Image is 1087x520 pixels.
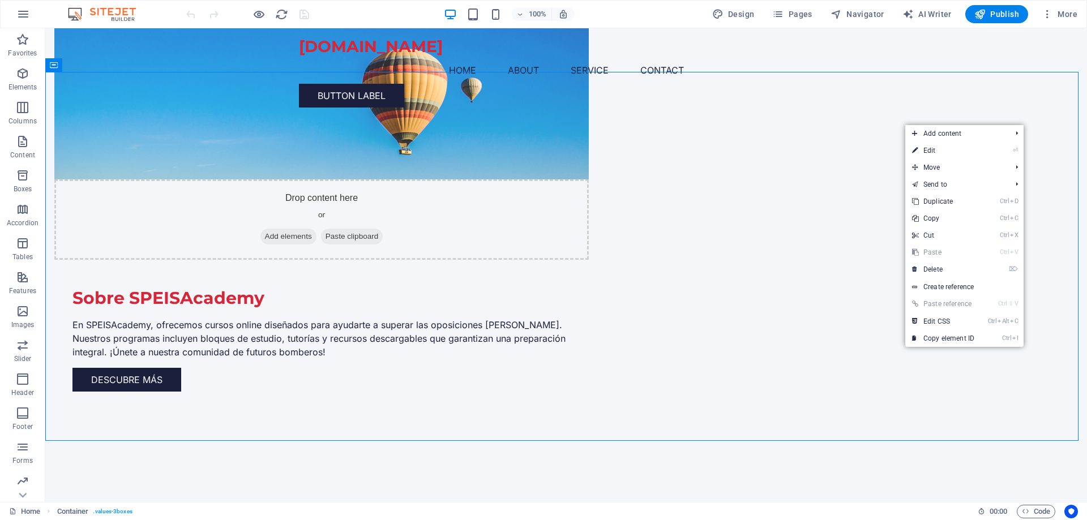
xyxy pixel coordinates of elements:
i: Ctrl [988,317,997,325]
h6: 100% [529,7,547,21]
a: ⌦Delete [905,261,981,278]
div: Drop content here [9,151,543,231]
h6: Session time [978,505,1008,518]
a: Click to cancel selection. Double-click to open Pages [9,505,40,518]
p: Content [10,151,35,160]
a: CtrlDDuplicate [905,193,981,210]
a: Send to [905,176,1007,193]
span: : [998,507,999,515]
button: AI Writer [898,5,956,23]
button: More [1037,5,1082,23]
a: CtrlCCopy [905,210,981,227]
i: Reload page [275,8,288,21]
span: 00 00 [990,505,1007,518]
p: Slider [14,354,32,363]
i: On resize automatically adjust zoom level to fit chosen device. [558,9,568,19]
p: Footer [12,422,33,431]
i: Ctrl [1000,214,1009,222]
span: Add elements [215,200,271,216]
i: Ctrl [1000,248,1009,256]
button: Pages [768,5,816,23]
i: Alt [998,317,1009,325]
img: Editor Logo [65,7,150,21]
span: Code [1022,505,1050,518]
p: Boxes [14,184,32,194]
i: Ctrl [998,300,1007,307]
p: Images [11,320,35,329]
p: Forms [12,456,33,465]
a: CtrlAltCEdit CSS [905,313,981,330]
span: Click to select. Double-click to edit [57,505,89,518]
a: CtrlVPaste [905,244,981,261]
span: . values-3boxes [93,505,132,518]
nav: breadcrumb [57,505,132,518]
button: reload [275,7,288,21]
i: ⌦ [1009,265,1018,273]
span: Design [712,8,755,20]
span: Pages [772,8,812,20]
a: Ctrl⇧VPaste reference [905,295,981,312]
i: C [1010,317,1018,325]
p: Features [9,286,36,295]
span: Add content [905,125,1007,142]
button: Usercentrics [1064,505,1078,518]
a: CtrlXCut [905,227,981,244]
i: Ctrl [1000,197,1009,205]
a: CtrlICopy element ID [905,330,981,347]
p: Elements [8,83,37,92]
span: Move [905,159,1007,176]
p: Favorites [8,49,37,58]
a: ⏎Edit [905,142,981,159]
span: Publish [974,8,1019,20]
p: Header [11,388,34,397]
i: ⇧ [1008,300,1013,307]
div: Design (Ctrl+Alt+Y) [708,5,759,23]
button: Design [708,5,759,23]
p: Accordion [7,218,38,227]
span: AI Writer [902,8,952,20]
p: Tables [12,252,33,261]
button: Navigator [826,5,889,23]
i: C [1010,214,1018,222]
button: Publish [965,5,1028,23]
i: Ctrl [1002,334,1011,342]
i: Ctrl [1000,231,1009,239]
span: Navigator [831,8,884,20]
i: ⏎ [1013,147,1018,154]
i: D [1010,197,1018,205]
span: More [1042,8,1077,20]
i: V [1015,300,1018,307]
i: V [1010,248,1018,256]
button: 100% [512,7,552,21]
a: Create reference [905,278,1024,295]
p: Columns [8,117,37,126]
button: Code [1017,505,1055,518]
i: X [1010,231,1018,239]
i: I [1012,334,1018,342]
span: Paste clipboard [276,200,338,216]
